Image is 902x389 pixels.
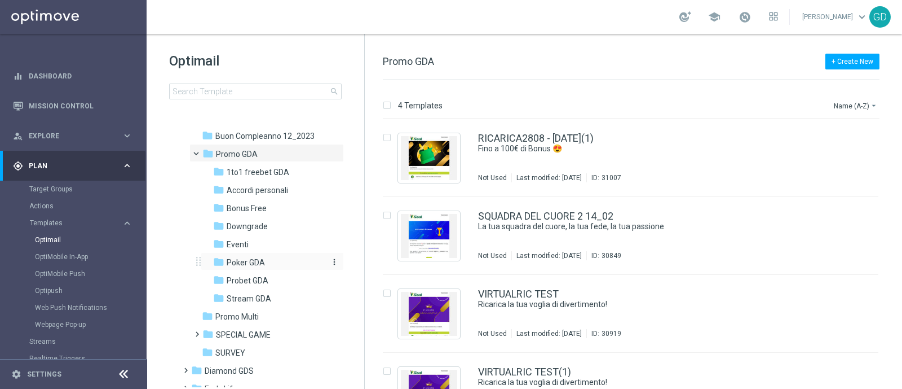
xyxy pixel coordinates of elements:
div: Not Used [478,173,507,182]
div: Explore [13,131,122,141]
a: Streams [29,337,117,346]
div: Fino a 100€ di Bonus 😍 [478,143,831,154]
i: equalizer [13,71,23,81]
i: keyboard_arrow_right [122,218,132,229]
i: more_vert [330,257,339,266]
span: Promo GDA [216,149,258,159]
div: ID: [586,251,621,260]
div: Last modified: [DATE] [512,329,586,338]
a: Dashboard [29,61,132,91]
a: Target Groups [29,185,117,194]
div: Press SPACE to select this row. [372,275,900,353]
div: Press SPACE to select this row. [372,119,900,197]
div: Ricarica la tua voglia di divertimento! [478,377,831,388]
i: settings [11,369,21,379]
span: SURVEY [215,348,245,358]
div: ID: [586,329,621,338]
div: Optimail [35,231,145,248]
div: 30919 [602,329,621,338]
i: arrow_drop_down [869,101,878,110]
span: Stream GDA [227,294,271,304]
i: folder [191,365,202,376]
span: school [708,11,720,23]
span: Explore [29,133,122,139]
span: Diamond GDS [205,366,254,376]
a: La tua squadra del cuore, la tua fede, la tua passione [478,221,805,232]
span: Promo GDA [383,55,434,67]
span: Poker GDA [227,257,265,268]
div: Web Push Notifications [35,299,145,316]
span: Accordi personali [227,185,288,195]
span: 1to1 freebet GDA [227,167,289,177]
div: ID: [586,173,621,182]
a: VIRTUALRIC TEST(1) [478,367,571,377]
input: Search Template [169,84,342,99]
img: 30919.jpeg [401,292,457,336]
div: OptiMobile Push [35,265,145,282]
a: Realtime Triggers [29,354,117,363]
i: gps_fixed [13,161,23,171]
div: Mission Control [13,91,132,121]
div: Target Groups [29,181,145,198]
button: person_search Explore keyboard_arrow_right [12,132,133,141]
a: SQUADRA DEL CUORE 2 14_02 [478,211,613,221]
button: + Create New [825,54,879,69]
a: Optimail [35,235,117,244]
span: Downgrade [227,221,268,231]
i: keyboard_arrow_right [122,160,132,171]
div: GD [869,6,891,28]
span: search [330,87,339,96]
a: Ricarica la tua voglia di divertimento! [478,299,805,310]
span: Probet GDA [227,276,268,286]
div: Last modified: [DATE] [512,173,586,182]
div: Last modified: [DATE] [512,251,586,260]
i: folder [202,311,213,322]
div: 31007 [602,173,621,182]
a: Settings [27,371,61,378]
button: gps_fixed Plan keyboard_arrow_right [12,161,133,171]
div: equalizer Dashboard [12,72,133,81]
i: keyboard_arrow_right [122,130,132,141]
span: Templates [30,220,110,226]
p: 4 Templates [398,100,443,111]
div: Webpage Pop-up [35,316,145,333]
div: Plan [13,161,122,171]
button: Name (A-Z)arrow_drop_down [833,99,879,112]
div: Mission Control [12,102,133,111]
span: Promo Multi [215,312,259,322]
div: La tua squadra del cuore, la tua fede, la tua passione [478,221,831,232]
span: Bonus Free [227,203,267,213]
span: keyboard_arrow_down [856,11,868,23]
div: Templates [30,220,122,226]
div: Streams [29,333,145,350]
a: [PERSON_NAME]keyboard_arrow_down [801,8,869,25]
i: folder [202,130,213,141]
div: Realtime Triggers [29,350,145,367]
div: OptiMobile In-App [35,248,145,265]
i: folder [213,166,224,177]
i: folder [213,184,224,195]
div: Not Used [478,329,507,338]
span: Buon Compleanno 12_2023 [215,131,315,141]
span: Plan [29,163,122,169]
i: folder [213,220,224,231]
i: folder [213,274,224,286]
div: Dashboard [13,61,132,91]
i: folder [202,329,214,340]
button: more_vert [328,257,339,268]
a: RICARICA2808 - [DATE](1) [478,133,594,143]
a: Actions [29,202,117,211]
i: person_search [13,131,23,141]
a: Optipush [35,286,117,295]
div: Optipush [35,282,145,299]
span: Eventi [227,239,249,250]
button: Templates keyboard_arrow_right [29,218,133,228]
i: folder [202,347,213,358]
img: 31007.jpeg [401,136,457,180]
a: Webpage Pop-up [35,320,117,329]
span: SPECIAL GAME [216,330,271,340]
h1: Optimail [169,52,342,70]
